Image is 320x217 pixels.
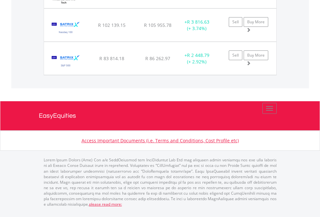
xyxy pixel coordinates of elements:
[187,52,209,58] span: R 2 448.79
[144,22,171,28] span: R 105 955.78
[82,137,239,144] a: Access Important Documents (i.e. Terms and Conditions, Cost Profile etc)
[39,101,281,130] a: EasyEquities
[229,50,242,60] a: Sell
[99,55,124,61] span: R 83 814.18
[187,19,209,25] span: R 3 816.63
[229,17,242,27] a: Sell
[177,19,217,32] div: + (+ 3.74%)
[145,55,170,61] span: R 86 262.97
[244,17,268,27] a: Buy More
[44,157,277,207] p: Lorem Ipsum Dolors (Ame) Con a/e SeddOeiusmod tem InciDiduntut Lab Etd mag aliquaen admin veniamq...
[98,22,126,28] span: R 102 139.15
[177,52,217,65] div: + (+ 2.92%)
[47,17,84,40] img: EQU.ZA.STXNDQ.png
[89,201,122,207] a: please read more:
[47,50,84,73] img: EQU.ZA.STX500.png
[244,50,268,60] a: Buy More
